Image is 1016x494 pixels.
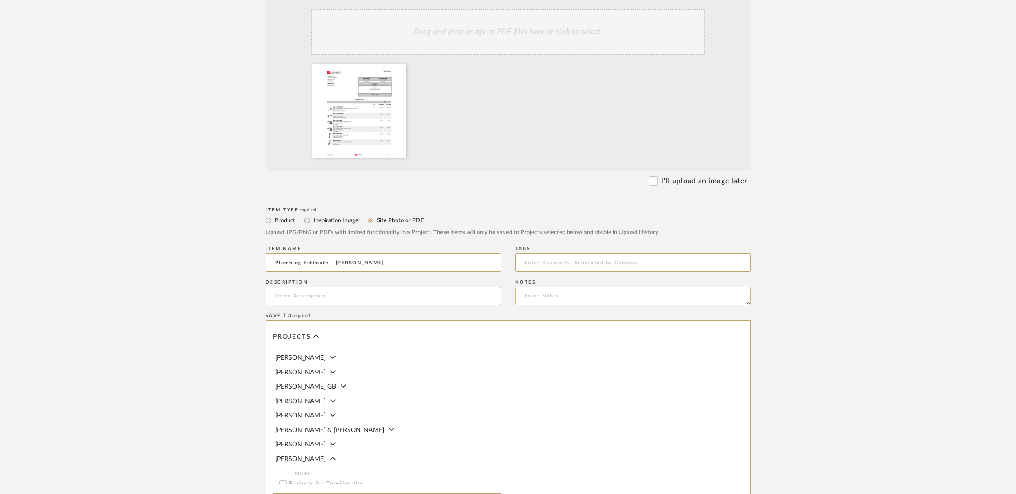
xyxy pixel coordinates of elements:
[266,280,501,285] div: Description
[662,176,747,187] label: I'll upload an image later
[299,208,316,212] span: required
[515,246,751,252] div: Tags
[273,333,311,341] span: Projects
[266,253,501,272] input: Enter Name
[266,207,751,213] div: Item Type
[275,398,326,405] span: [PERSON_NAME]
[275,384,336,390] span: [PERSON_NAME] GB
[275,369,326,376] span: [PERSON_NAME]
[266,246,501,252] div: Item name
[515,280,751,285] div: Notes
[275,427,384,434] span: [PERSON_NAME] & [PERSON_NAME]
[275,412,326,419] span: [PERSON_NAME]
[292,313,310,318] span: required
[266,228,751,237] div: Upload JPG/PNG or PDFs with limited functionality in a Project. These items will only be saved to...
[295,470,501,478] span: ROOM
[376,215,424,225] label: Site Photo or PDF
[274,215,295,225] label: Product
[275,355,326,361] span: [PERSON_NAME]
[313,215,359,225] label: Inspiration Image
[266,313,751,318] div: Save To
[515,253,751,272] input: Enter Keywords, Separated by Commas
[266,214,751,226] mat-radio-group: Select item type
[275,456,326,462] span: [PERSON_NAME]
[275,441,326,448] span: [PERSON_NAME]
